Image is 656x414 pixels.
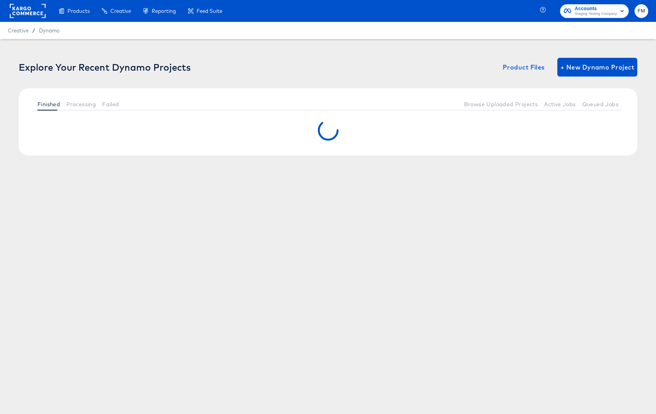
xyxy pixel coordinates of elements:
span: Staging Testing Company [575,11,617,17]
span: / [28,27,39,34]
span: FM [638,7,645,16]
span: + New Dynamo Project [560,62,634,73]
span: Failed [102,101,119,107]
button: Product Files [500,58,548,77]
span: Processing [66,101,96,107]
span: Reporting [152,8,176,14]
span: Creative [8,27,28,34]
button: + New Dynamo Project [557,58,637,77]
span: Product Files [503,62,545,73]
span: Active Jobs [544,101,576,107]
span: Finished [37,101,60,107]
button: FM [635,4,648,18]
span: Browse Uploaded Projects [464,101,538,107]
button: AccountsStaging Testing Company [560,4,629,18]
span: Feed Suite [197,8,222,14]
span: Products [67,8,90,14]
a: Dynamo [39,27,60,34]
span: Accounts [575,5,617,13]
span: Creative [110,8,131,14]
div: Explore Your Recent Dynamo Projects [19,62,191,73]
span: Queued Jobs [582,101,619,107]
